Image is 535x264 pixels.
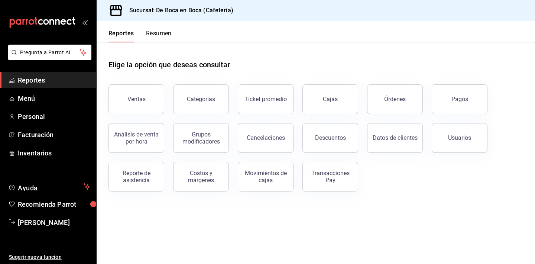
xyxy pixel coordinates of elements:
div: Costos y márgenes [178,170,224,184]
button: open_drawer_menu [82,19,88,25]
span: Personal [18,112,90,122]
h1: Elige la opción que deseas consultar [108,59,230,70]
div: Cajas [323,95,338,104]
div: Ventas [127,96,146,103]
div: navigation tabs [108,30,172,42]
button: Ticket promedio [238,84,294,114]
div: Órdenes [384,96,406,103]
button: Órdenes [367,84,423,114]
button: Análisis de venta por hora [108,123,164,153]
span: Sugerir nueva función [9,253,90,261]
button: Ventas [108,84,164,114]
button: Pagos [432,84,487,114]
div: Movimientos de cajas [243,170,289,184]
div: Ticket promedio [244,96,287,103]
button: Transacciones Pay [302,162,358,191]
div: Reporte de asistencia [113,170,159,184]
div: Categorías [187,96,215,103]
div: Transacciones Pay [307,170,353,184]
button: Reportes [108,30,134,42]
button: Usuarios [432,123,487,153]
button: Categorías [173,84,229,114]
button: Costos y márgenes [173,162,229,191]
div: Cancelaciones [247,134,285,141]
span: Menú [18,93,90,103]
button: Pregunta a Parrot AI [8,45,91,60]
span: Reportes [18,75,90,85]
button: Datos de clientes [367,123,423,153]
span: Pregunta a Parrot AI [20,49,80,57]
div: Datos de clientes [373,134,418,141]
span: [PERSON_NAME] [18,218,90,228]
button: Movimientos de cajas [238,162,294,191]
button: Resumen [146,30,172,42]
div: Usuarios [448,134,471,141]
span: Recomienda Parrot [18,199,90,209]
button: Descuentos [302,123,358,153]
a: Cajas [302,84,358,114]
div: Pagos [451,96,468,103]
h3: Sucursal: De Boca en Boca (Cafetería) [123,6,233,15]
button: Cancelaciones [238,123,294,153]
div: Descuentos [315,134,346,141]
button: Grupos modificadores [173,123,229,153]
a: Pregunta a Parrot AI [5,54,91,62]
div: Grupos modificadores [178,131,224,145]
span: Facturación [18,130,90,140]
span: Inventarios [18,148,90,158]
span: Ayuda [18,182,81,191]
div: Análisis de venta por hora [113,131,159,145]
button: Reporte de asistencia [108,162,164,191]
